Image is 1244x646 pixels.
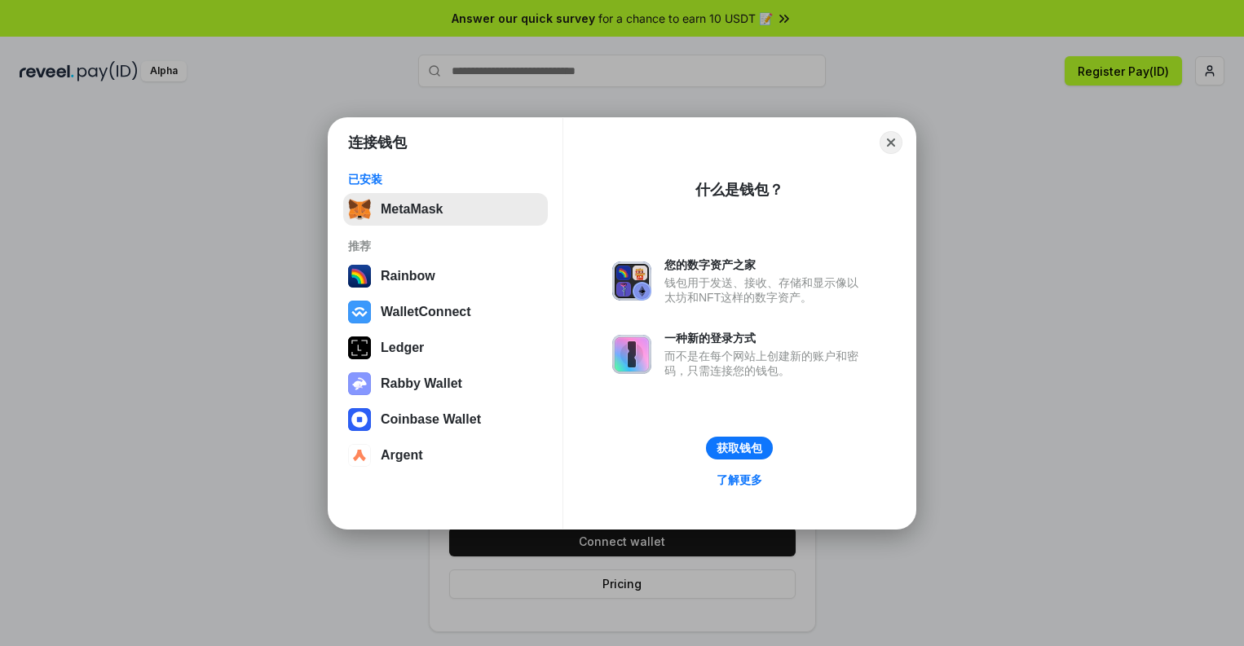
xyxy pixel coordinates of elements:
button: Close [880,131,902,154]
button: WalletConnect [343,296,548,328]
button: Coinbase Wallet [343,403,548,436]
div: 获取钱包 [717,441,762,455]
img: svg+xml,%3Csvg%20xmlns%3D%22http%3A%2F%2Fwww.w3.org%2F2000%2Fsvg%22%20fill%3D%22none%22%20viewBox... [348,372,371,395]
div: MetaMask [381,202,443,217]
div: Rabby Wallet [381,376,462,391]
div: 已安装 [348,172,543,187]
h1: 连接钱包 [348,133,407,152]
img: svg+xml,%3Csvg%20width%3D%2228%22%20height%3D%2228%22%20viewBox%3D%220%200%2028%2028%22%20fill%3D... [348,408,371,431]
img: svg+xml,%3Csvg%20width%3D%2228%22%20height%3D%2228%22%20viewBox%3D%220%200%2028%2028%22%20fill%3D... [348,444,371,467]
button: Rainbow [343,260,548,292]
div: Argent [381,448,423,463]
img: svg+xml,%3Csvg%20xmlns%3D%22http%3A%2F%2Fwww.w3.org%2F2000%2Fsvg%22%20fill%3D%22none%22%20viewBox... [612,261,651,301]
button: 获取钱包 [706,437,773,459]
img: svg+xml,%3Csvg%20xmlns%3D%22http%3A%2F%2Fwww.w3.org%2F2000%2Fsvg%22%20fill%3D%22none%22%20viewBox... [612,335,651,374]
div: 钱包用于发送、接收、存储和显示像以太坊和NFT这样的数字资产。 [664,275,867,305]
button: MetaMask [343,193,548,226]
button: Argent [343,439,548,472]
button: Ledger [343,332,548,364]
div: 什么是钱包？ [695,180,783,200]
div: 您的数字资产之家 [664,257,867,272]
img: svg+xml,%3Csvg%20width%3D%2228%22%20height%3D%2228%22%20viewBox%3D%220%200%2028%2028%22%20fill%3D... [348,301,371,323]
div: Ledger [381,341,424,355]
button: Rabby Wallet [343,367,548,400]
div: 推荐 [348,239,543,253]
div: 而不是在每个网站上创建新的账户和密码，只需连接您的钱包。 [664,349,867,378]
img: svg+xml,%3Csvg%20width%3D%22120%22%20height%3D%22120%22%20viewBox%3D%220%200%20120%20120%22%20fil... [348,265,371,288]
img: svg+xml,%3Csvg%20fill%3D%22none%22%20height%3D%2233%22%20viewBox%3D%220%200%2035%2033%22%20width%... [348,198,371,221]
img: svg+xml,%3Csvg%20xmlns%3D%22http%3A%2F%2Fwww.w3.org%2F2000%2Fsvg%22%20width%3D%2228%22%20height%3... [348,336,371,359]
div: Rainbow [381,269,435,283]
div: WalletConnect [381,305,471,319]
div: 了解更多 [717,472,762,487]
a: 了解更多 [707,469,772,490]
div: 一种新的登录方式 [664,331,867,345]
div: Coinbase Wallet [381,412,481,427]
